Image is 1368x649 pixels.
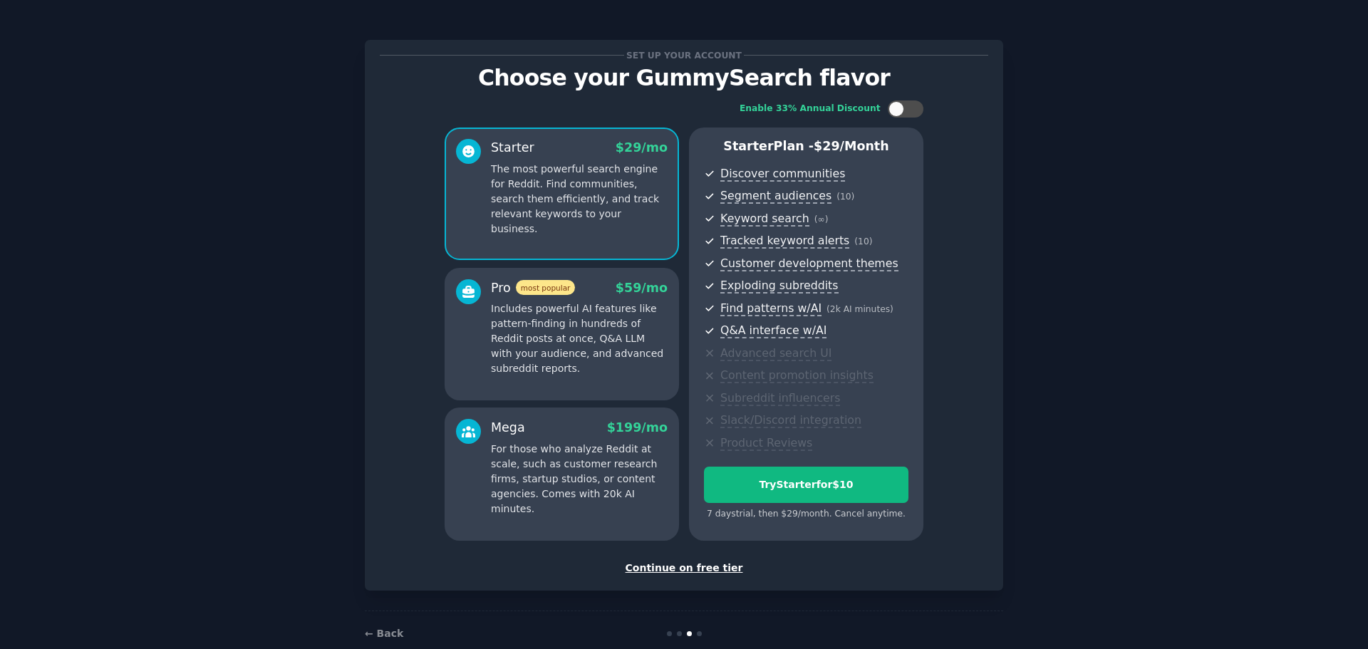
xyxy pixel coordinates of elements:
span: Customer development themes [720,256,898,271]
p: Starter Plan - [704,137,908,155]
span: Segment audiences [720,189,831,204]
span: Q&A interface w/AI [720,323,826,338]
div: Starter [491,139,534,157]
div: Continue on free tier [380,561,988,576]
div: 7 days trial, then $ 29 /month . Cancel anytime. [704,508,908,521]
span: Subreddit influencers [720,391,840,406]
span: ( ∞ ) [814,214,829,224]
span: Keyword search [720,212,809,227]
button: TryStarterfor$10 [704,467,908,503]
span: Discover communities [720,167,845,182]
span: Find patterns w/AI [720,301,822,316]
span: $ 29 /month [814,139,889,153]
div: Try Starter for $10 [705,477,908,492]
span: Product Reviews [720,436,812,451]
span: Tracked keyword alerts [720,234,849,249]
span: Slack/Discord integration [720,413,861,428]
span: Advanced search UI [720,346,831,361]
div: Mega [491,419,525,437]
p: The most powerful search engine for Reddit. Find communities, search them efficiently, and track ... [491,162,668,237]
p: Includes powerful AI features like pattern-finding in hundreds of Reddit posts at once, Q&A LLM w... [491,301,668,376]
span: $ 29 /mo [616,140,668,155]
span: $ 59 /mo [616,281,668,295]
span: ( 2k AI minutes ) [826,304,893,314]
span: Content promotion insights [720,368,874,383]
span: ( 10 ) [836,192,854,202]
span: Set up your account [624,48,745,63]
p: Choose your GummySearch flavor [380,66,988,90]
div: Pro [491,279,575,297]
a: ← Back [365,628,403,639]
span: $ 199 /mo [607,420,668,435]
span: most popular [516,280,576,295]
p: For those who analyze Reddit at scale, such as customer research firms, startup studios, or conte... [491,442,668,516]
span: ( 10 ) [854,237,872,246]
span: Exploding subreddits [720,279,838,294]
div: Enable 33% Annual Discount [740,103,881,115]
